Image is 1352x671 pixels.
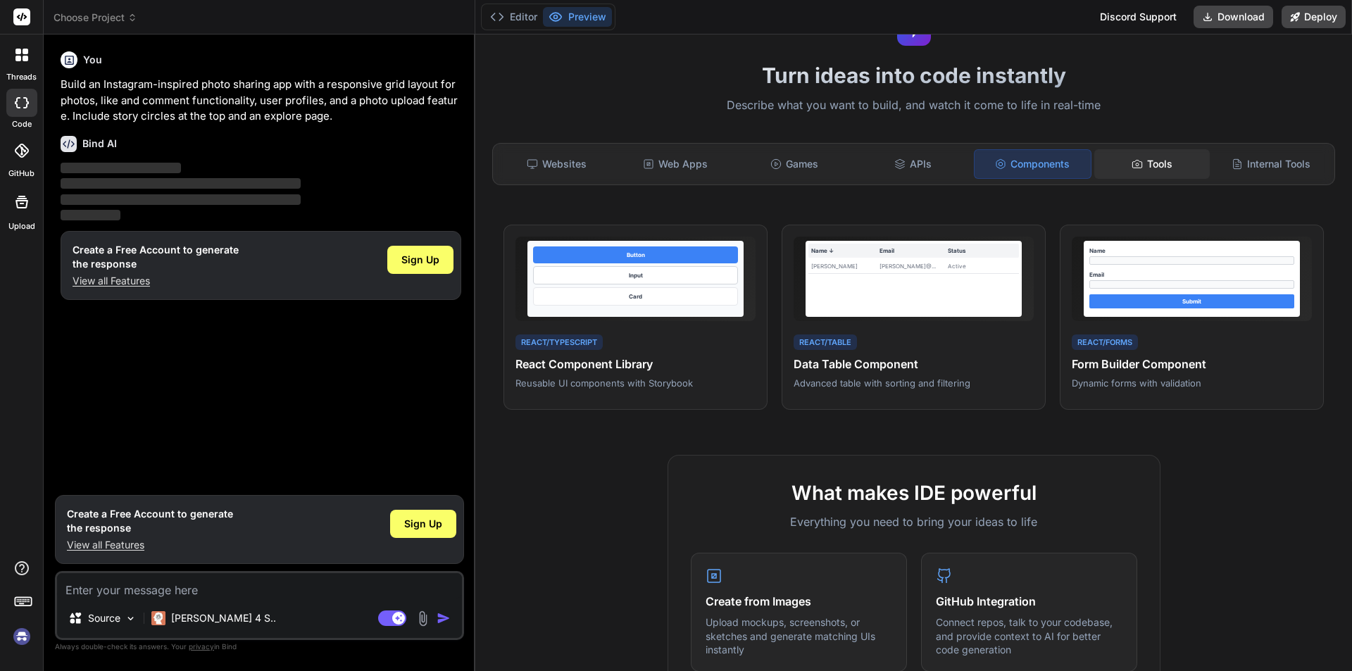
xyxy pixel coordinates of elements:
[61,163,181,173] span: ‌
[61,210,120,220] span: ‌
[1089,270,1294,279] div: Email
[437,611,451,625] img: icon
[794,356,1034,372] h4: Data Table Component
[484,63,1344,88] h1: Turn ideas into code instantly
[1282,6,1346,28] button: Deploy
[936,593,1122,610] h4: GitHub Integration
[8,220,35,232] label: Upload
[189,642,214,651] span: privacy
[1072,334,1138,351] div: React/Forms
[691,478,1137,508] h2: What makes IDE powerful
[533,287,738,306] div: Card
[936,615,1122,657] p: Connect repos, talk to your codebase, and provide context to AI for better code generation
[12,118,32,130] label: code
[54,11,137,25] span: Choose Project
[73,243,239,271] h1: Create a Free Account to generate the response
[55,640,464,653] p: Always double-check its answers. Your in Bind
[404,517,442,531] span: Sign Up
[811,246,880,255] div: Name ↓
[151,611,165,625] img: Claude 4 Sonnet
[618,149,734,179] div: Web Apps
[706,615,892,657] p: Upload mockups, screenshots, or sketches and generate matching UIs instantly
[6,71,37,83] label: threads
[1094,149,1210,179] div: Tools
[67,507,233,535] h1: Create a Free Account to generate the response
[515,377,756,389] p: Reusable UI components with Storybook
[974,149,1091,179] div: Components
[83,53,102,67] h6: You
[811,262,880,270] div: [PERSON_NAME]
[515,356,756,372] h4: React Component Library
[10,625,34,648] img: signin
[73,274,239,288] p: View all Features
[1091,6,1185,28] div: Discord Support
[794,334,857,351] div: React/Table
[415,610,431,627] img: attachment
[948,262,1016,270] div: Active
[1194,6,1273,28] button: Download
[855,149,971,179] div: APIs
[794,377,1034,389] p: Advanced table with sorting and filtering
[171,611,276,625] p: [PERSON_NAME] 4 S..
[61,77,461,125] p: Build an Instagram-inspired photo sharing app with a responsive grid layout for photos, like and ...
[880,246,948,255] div: Email
[737,149,853,179] div: Games
[8,168,35,180] label: GitHub
[484,96,1344,115] p: Describe what you want to build, and watch it come to life in real-time
[691,513,1137,530] p: Everything you need to bring your ideas to life
[82,137,117,151] h6: Bind AI
[67,538,233,552] p: View all Features
[533,266,738,284] div: Input
[706,593,892,610] h4: Create from Images
[499,149,615,179] div: Websites
[1089,294,1294,308] div: Submit
[88,611,120,625] p: Source
[1089,246,1294,255] div: Name
[1072,377,1312,389] p: Dynamic forms with validation
[1213,149,1329,179] div: Internal Tools
[125,613,137,625] img: Pick Models
[484,7,543,27] button: Editor
[61,194,301,205] span: ‌
[543,7,612,27] button: Preview
[948,246,1016,255] div: Status
[533,246,738,263] div: Button
[61,178,301,189] span: ‌
[515,334,603,351] div: React/TypeScript
[401,253,439,267] span: Sign Up
[880,262,948,270] div: [PERSON_NAME]@...
[1072,356,1312,372] h4: Form Builder Component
